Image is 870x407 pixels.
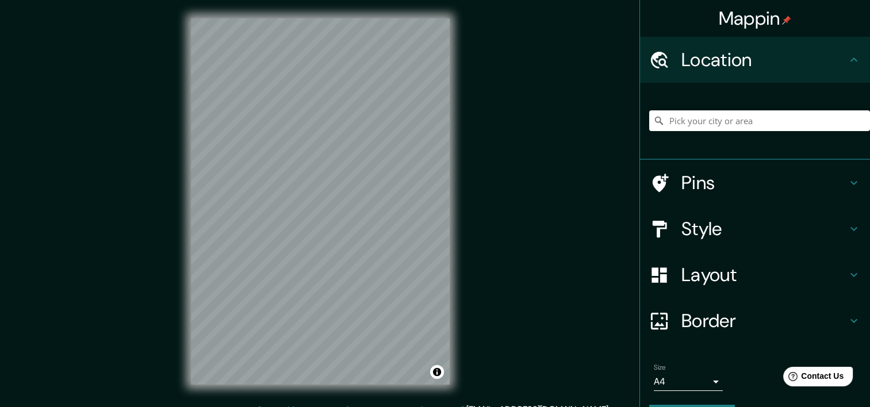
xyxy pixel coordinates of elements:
div: Style [640,206,870,252]
div: Border [640,298,870,344]
canvas: Map [191,18,450,385]
h4: Location [681,48,847,71]
button: Toggle attribution [430,365,444,379]
h4: Border [681,309,847,332]
div: Pins [640,160,870,206]
img: pin-icon.png [782,16,791,25]
h4: Style [681,217,847,240]
div: Layout [640,252,870,298]
label: Size [654,363,666,373]
iframe: Help widget launcher [768,362,857,394]
div: A4 [654,373,723,391]
h4: Pins [681,171,847,194]
h4: Mappin [719,7,792,30]
input: Pick your city or area [649,110,870,131]
h4: Layout [681,263,847,286]
div: Location [640,37,870,83]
